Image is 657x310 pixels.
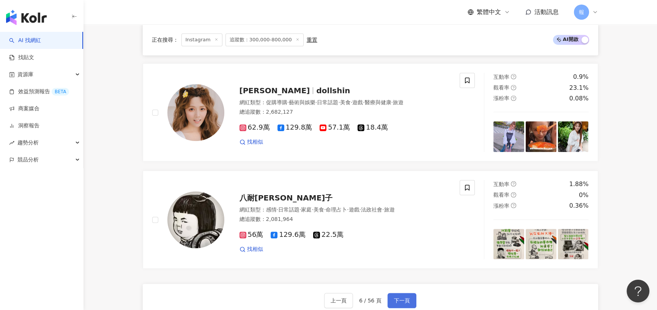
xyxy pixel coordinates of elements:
[579,191,588,199] div: 0%
[493,192,509,198] span: 觀看率
[349,207,359,213] span: 遊戲
[239,138,263,146] a: 找相似
[239,216,451,223] div: 總追蹤數 ： 2,081,964
[391,99,393,105] span: ·
[365,99,391,105] span: 醫療與健康
[493,203,509,209] span: 漲粉率
[299,207,301,213] span: ·
[511,74,516,79] span: question-circle
[17,151,39,168] span: 競品分析
[316,86,350,95] span: dollshin
[143,63,598,161] a: KOL Avatar[PERSON_NAME]dollshin網紅類型：促購導購·藝術與娛樂·日常話題·美食·遊戲·醫療與健康·旅遊總追蹤數：2,682,12762.9萬129.8萬57.1萬1...
[239,246,263,253] a: 找相似
[359,207,361,213] span: ·
[358,124,388,132] span: 18.4萬
[493,95,509,101] span: 漲粉率
[493,229,524,260] img: post-image
[573,73,589,81] div: 0.9%
[266,207,277,213] span: 感情
[239,86,310,95] span: [PERSON_NAME]
[6,10,47,25] img: logo
[17,134,39,151] span: 趨勢分析
[347,207,348,213] span: ·
[526,229,556,260] img: post-image
[493,85,509,91] span: 觀看率
[359,297,381,304] span: 6 / 56 頁
[511,203,516,208] span: question-circle
[569,180,589,188] div: 1.88%
[382,207,384,213] span: ·
[388,293,416,308] button: 下一頁
[351,99,352,105] span: ·
[320,124,350,132] span: 57.1萬
[511,181,516,186] span: question-circle
[247,138,263,146] span: 找相似
[579,8,584,16] span: 報
[9,37,41,44] a: searchAI 找網紅
[393,99,403,105] span: 旅遊
[569,84,589,92] div: 23.1%
[627,280,649,302] iframe: Help Scout Beacon - Open
[511,85,516,90] span: question-circle
[278,207,299,213] span: 日常話題
[277,207,278,213] span: ·
[307,37,317,43] div: 重置
[9,88,69,96] a: 效益預測報告BETA
[558,121,589,152] img: post-image
[526,121,556,152] img: post-image
[493,181,509,187] span: 互動率
[239,193,333,202] span: 八耐[PERSON_NAME]子
[301,207,312,213] span: 家庭
[477,8,501,16] span: 繁體中文
[511,192,516,197] span: question-circle
[17,66,33,83] span: 資源庫
[331,297,347,304] span: 上一頁
[352,99,363,105] span: 遊戲
[313,231,343,239] span: 22.5萬
[569,94,589,103] div: 0.08%
[493,74,509,80] span: 互動率
[384,207,395,213] span: 旅遊
[338,99,340,105] span: ·
[326,207,347,213] span: 命理占卜
[361,207,382,213] span: 法政社會
[9,122,39,130] a: 洞察報告
[315,99,317,105] span: ·
[152,37,178,43] span: 正在搜尋 ：
[247,246,263,253] span: 找相似
[534,8,559,16] span: 活動訊息
[167,84,224,141] img: KOL Avatar
[266,99,287,105] span: 促購導購
[225,33,304,46] span: 追蹤數：300,000-800,000
[239,108,451,116] div: 總追蹤數 ： 2,682,127
[277,124,312,132] span: 129.8萬
[239,124,270,132] span: 62.9萬
[271,231,306,239] span: 129.6萬
[394,297,410,304] span: 下一頁
[9,105,39,113] a: 商案媒合
[289,99,315,105] span: 藝術與娛樂
[287,99,289,105] span: ·
[324,207,326,213] span: ·
[558,229,589,260] img: post-image
[239,99,451,106] div: 網紅類型 ：
[239,231,263,239] span: 56萬
[340,99,351,105] span: 美食
[569,202,589,210] div: 0.36%
[493,121,524,152] img: post-image
[143,171,598,269] a: KOL Avatar八耐[PERSON_NAME]子網紅類型：感情·日常話題·家庭·美食·命理占卜·遊戲·法政社會·旅遊總追蹤數：2,081,96456萬129.6萬22.5萬找相似互動率que...
[363,99,364,105] span: ·
[9,140,14,146] span: rise
[181,33,222,46] span: Instagram
[324,293,353,308] button: 上一頁
[239,206,451,214] div: 網紅類型 ：
[314,207,324,213] span: 美食
[317,99,338,105] span: 日常話題
[511,96,516,101] span: question-circle
[9,54,34,61] a: 找貼文
[312,207,313,213] span: ·
[167,191,224,248] img: KOL Avatar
